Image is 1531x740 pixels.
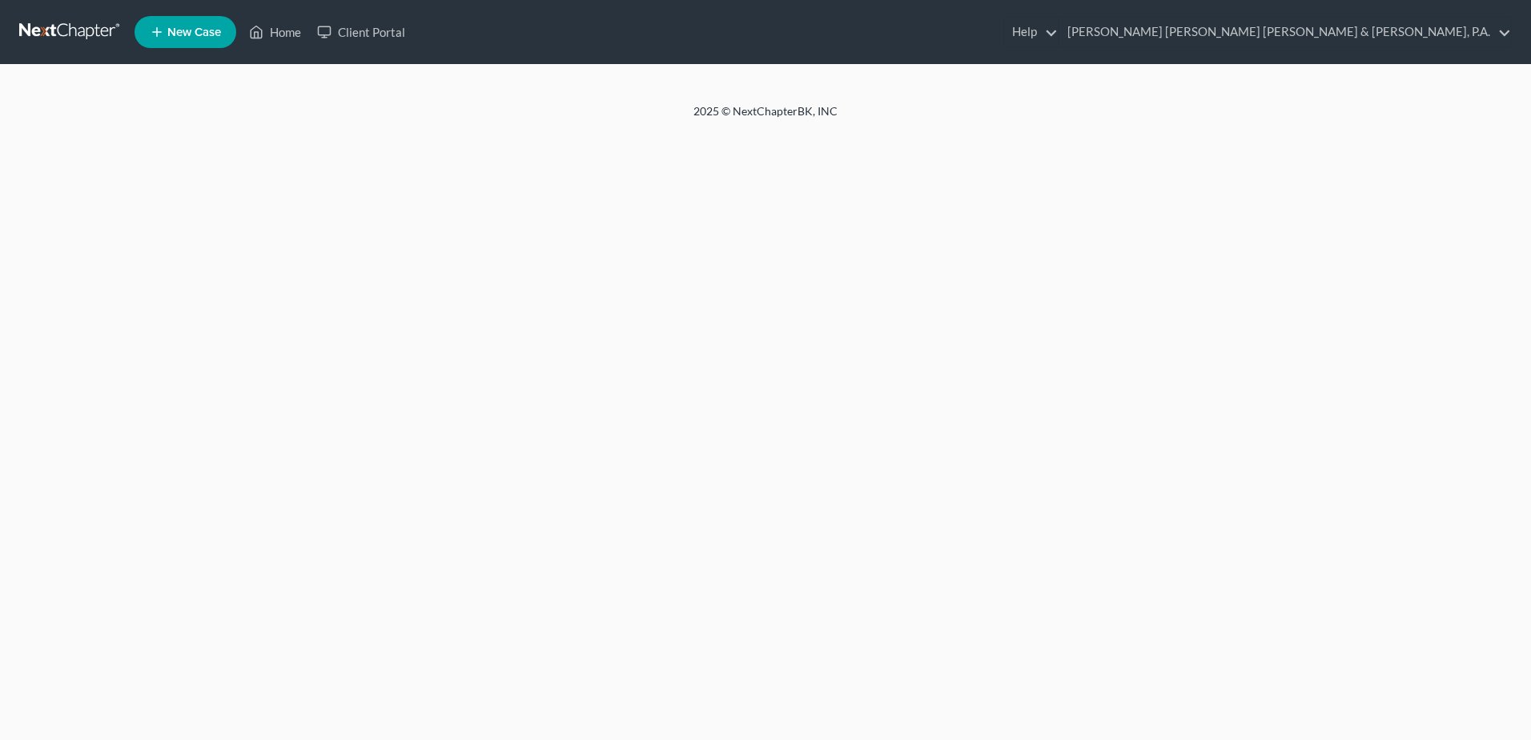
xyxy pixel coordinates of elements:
a: [PERSON_NAME] [PERSON_NAME] [PERSON_NAME] & [PERSON_NAME], P.A. [1059,18,1511,46]
new-legal-case-button: New Case [135,16,236,48]
a: Help [1004,18,1058,46]
div: 2025 © NextChapterBK, INC [309,103,1222,132]
a: Home [241,18,309,46]
a: Client Portal [309,18,413,46]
